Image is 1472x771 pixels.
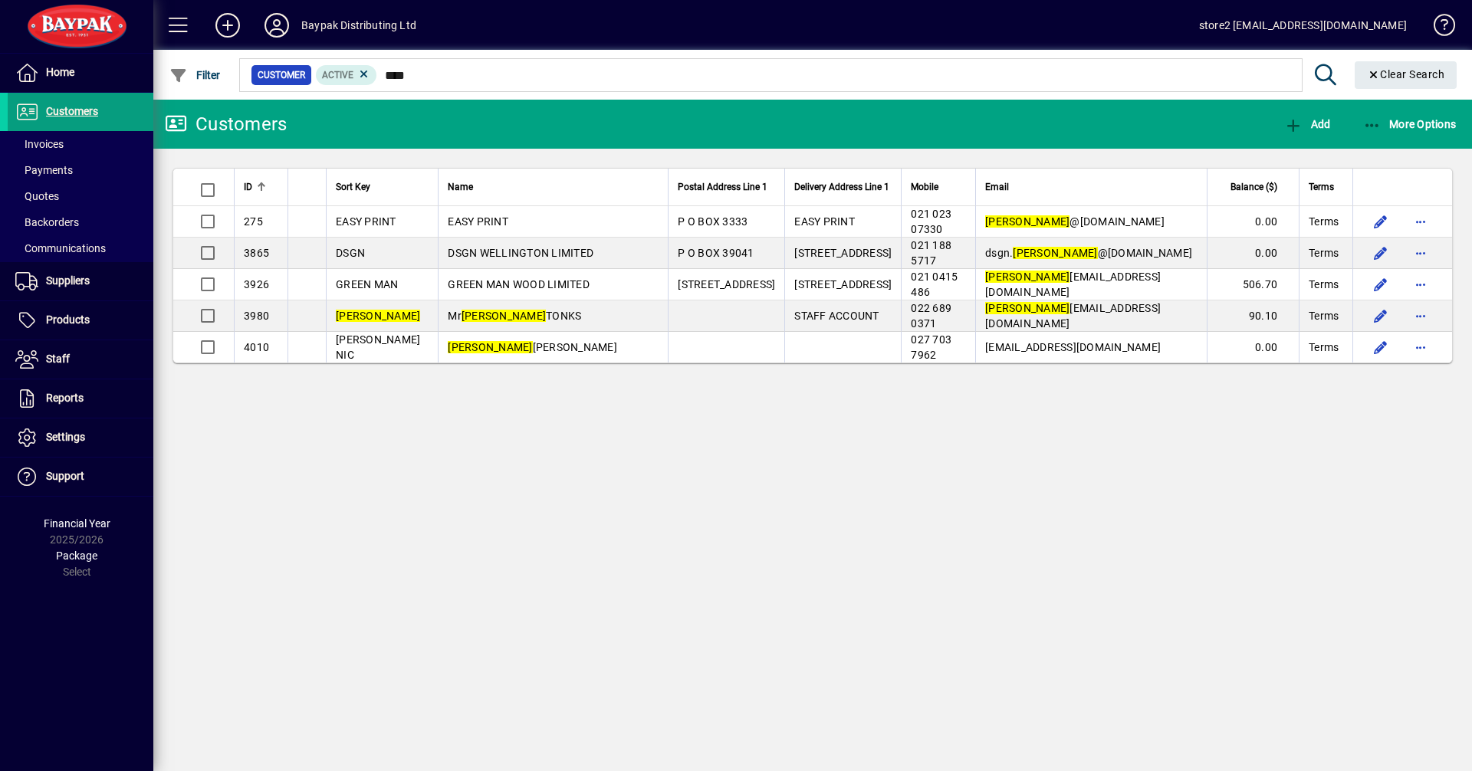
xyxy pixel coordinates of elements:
span: Payments [15,164,73,176]
button: More options [1408,272,1433,297]
a: Home [8,54,153,92]
td: 0.00 [1207,332,1299,363]
span: Clear Search [1367,68,1445,80]
span: Customers [46,105,98,117]
span: Terms [1309,340,1339,355]
span: P O BOX 3333 [678,215,747,228]
a: Invoices [8,131,153,157]
button: Edit [1368,335,1393,359]
a: Settings [8,418,153,457]
div: Balance ($) [1217,179,1291,195]
span: [EMAIL_ADDRESS][DOMAIN_NAME] [985,341,1161,353]
span: [EMAIL_ADDRESS][DOMAIN_NAME] [985,271,1161,298]
span: Name [448,179,473,195]
button: More options [1408,241,1433,265]
button: Filter [166,61,225,89]
span: EASY PRINT [336,215,396,228]
mat-chip: Activation Status: Active [316,65,377,85]
span: Terms [1309,277,1339,292]
span: GREEN MAN [336,278,398,290]
span: Products [46,313,90,326]
button: Add [1280,110,1334,138]
em: [PERSON_NAME] [985,302,1069,314]
span: EASY PRINT [448,215,508,228]
a: Backorders [8,209,153,235]
span: @[DOMAIN_NAME] [985,215,1165,228]
button: Edit [1368,209,1393,234]
span: [EMAIL_ADDRESS][DOMAIN_NAME] [985,302,1161,330]
span: 3865 [244,247,269,259]
span: DSGN [336,247,365,259]
a: Communications [8,235,153,261]
span: 021 0415 486 [911,271,958,298]
span: [PERSON_NAME] [448,341,617,353]
span: Filter [169,69,221,81]
span: EASY PRINT [794,215,855,228]
div: ID [244,179,278,195]
span: 027 703 7962 [911,333,951,361]
span: [STREET_ADDRESS] [794,247,892,259]
span: Package [56,550,97,562]
div: store2 [EMAIL_ADDRESS][DOMAIN_NAME] [1199,13,1407,38]
span: [PERSON_NAME] NIC [336,333,420,361]
em: [PERSON_NAME] [448,341,532,353]
button: Profile [252,11,301,39]
button: Clear [1355,61,1457,89]
span: Suppliers [46,274,90,287]
span: STAFF ACCOUNT [794,310,879,322]
div: Email [985,179,1198,195]
span: Add [1284,118,1330,130]
span: Staff [46,353,70,365]
span: Invoices [15,138,64,150]
span: Balance ($) [1230,179,1277,195]
button: More options [1408,209,1433,234]
span: ID [244,179,252,195]
a: Staff [8,340,153,379]
span: 4010 [244,341,269,353]
em: [PERSON_NAME] [1013,247,1097,259]
a: Suppliers [8,262,153,300]
span: Quotes [15,190,59,202]
a: Support [8,458,153,496]
button: Edit [1368,272,1393,297]
td: 0.00 [1207,238,1299,269]
a: Payments [8,157,153,183]
span: 021 023 07330 [911,208,951,235]
button: Edit [1368,303,1393,328]
a: Reports [8,379,153,418]
span: More Options [1363,118,1457,130]
button: Edit [1368,241,1393,265]
span: Support [46,470,84,482]
span: Terms [1309,245,1339,261]
a: Products [8,301,153,340]
span: Financial Year [44,517,110,530]
span: Postal Address Line 1 [678,179,767,195]
span: Mobile [911,179,938,195]
em: [PERSON_NAME] [336,310,420,322]
span: Delivery Address Line 1 [794,179,889,195]
span: Reports [46,392,84,404]
span: Mr TONKS [448,310,581,322]
span: [STREET_ADDRESS] [794,278,892,290]
span: Terms [1309,308,1339,323]
div: Name [448,179,659,195]
span: Home [46,66,74,78]
span: DSGN WELLINGTON LIMITED [448,247,593,259]
span: [STREET_ADDRESS] [678,278,775,290]
em: [PERSON_NAME] [985,215,1069,228]
span: Communications [15,242,106,254]
span: Settings [46,431,85,443]
span: dsgn. @[DOMAIN_NAME] [985,247,1192,259]
span: Customer [258,67,305,83]
span: 3980 [244,310,269,322]
button: More options [1408,303,1433,328]
td: 506.70 [1207,269,1299,300]
span: Backorders [15,216,79,228]
td: 90.10 [1207,300,1299,332]
button: Add [203,11,252,39]
a: Quotes [8,183,153,209]
em: [PERSON_NAME] [462,310,546,322]
div: Baypak Distributing Ltd [301,13,416,38]
a: Knowledge Base [1422,3,1453,53]
span: 021 188 5717 [911,239,951,267]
